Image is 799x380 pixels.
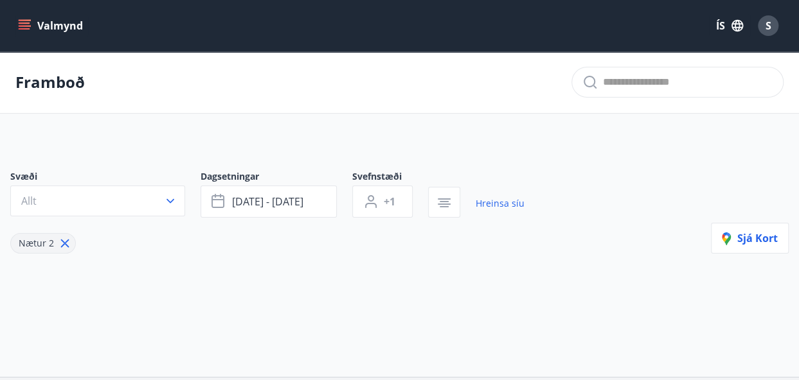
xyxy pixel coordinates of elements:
[10,233,76,254] div: Nætur 2
[10,186,185,216] button: Allt
[476,189,525,218] a: Hreinsa síu
[15,71,85,93] p: Framboð
[10,170,201,186] span: Svæði
[352,186,413,218] button: +1
[232,194,303,209] span: [DATE] - [DATE]
[21,194,37,208] span: Allt
[709,14,750,37] button: ÍS
[201,186,337,218] button: [DATE] - [DATE]
[753,10,784,41] button: S
[352,170,428,186] span: Svefnstæði
[15,14,88,37] button: menu
[766,19,771,33] span: S
[384,194,395,209] span: +1
[201,170,352,186] span: Dagsetningar
[711,223,789,254] button: Sjá kort
[722,231,778,245] span: Sjá kort
[19,237,54,249] span: Nætur 2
